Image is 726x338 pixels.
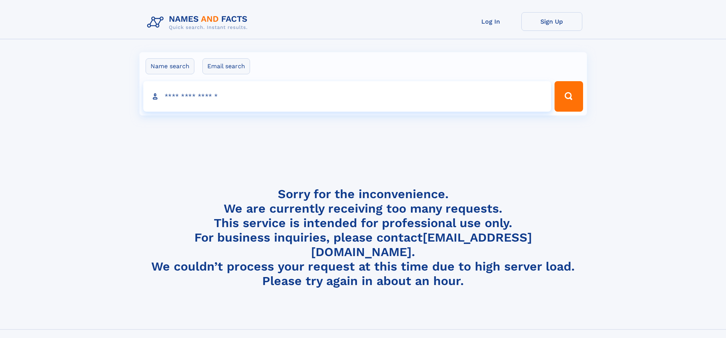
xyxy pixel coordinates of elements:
[144,187,582,288] h4: Sorry for the inconvenience. We are currently receiving too many requests. This service is intend...
[521,12,582,31] a: Sign Up
[143,81,551,112] input: search input
[146,58,194,74] label: Name search
[460,12,521,31] a: Log In
[202,58,250,74] label: Email search
[555,81,583,112] button: Search Button
[144,12,254,33] img: Logo Names and Facts
[311,230,532,259] a: [EMAIL_ADDRESS][DOMAIN_NAME]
